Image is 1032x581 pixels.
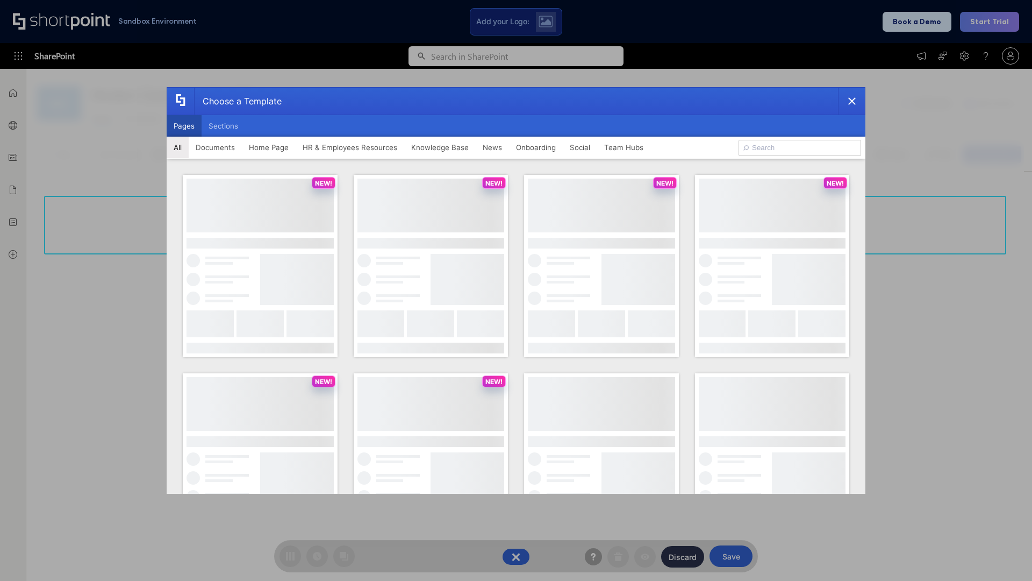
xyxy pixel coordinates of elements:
[202,115,245,137] button: Sections
[485,179,503,187] p: NEW!
[827,179,844,187] p: NEW!
[189,137,242,158] button: Documents
[315,179,332,187] p: NEW!
[194,88,282,115] div: Choose a Template
[167,115,202,137] button: Pages
[656,179,673,187] p: NEW!
[509,137,563,158] button: Onboarding
[563,137,597,158] button: Social
[485,378,503,386] p: NEW!
[242,137,296,158] button: Home Page
[838,456,1032,581] iframe: Chat Widget
[597,137,650,158] button: Team Hubs
[739,140,861,156] input: Search
[404,137,476,158] button: Knowledge Base
[315,378,332,386] p: NEW!
[296,137,404,158] button: HR & Employees Resources
[476,137,509,158] button: News
[167,137,189,158] button: All
[167,87,865,494] div: template selector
